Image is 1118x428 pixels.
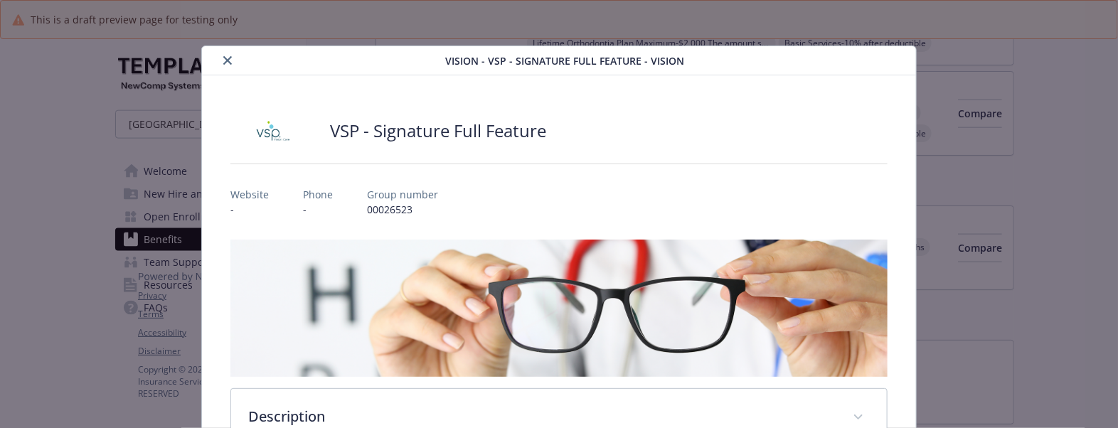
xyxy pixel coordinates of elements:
p: Phone [303,187,333,202]
img: Vision Service Plan [230,109,316,152]
h2: VSP - Signature Full Feature [330,119,546,143]
p: Website [230,187,269,202]
button: close [219,52,236,69]
p: 00026523 [367,202,438,217]
p: - [303,202,333,217]
p: Group number [367,187,438,202]
p: - [230,202,269,217]
p: Description [248,406,836,427]
img: banner [230,240,888,377]
span: Vision - VSP - Signature Full Feature - Vision [445,53,684,68]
